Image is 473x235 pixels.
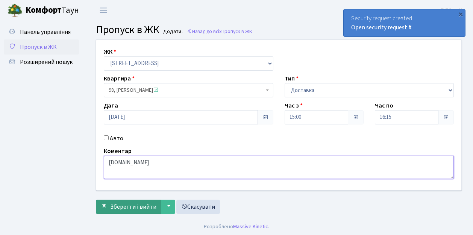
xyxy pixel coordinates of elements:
[104,47,116,56] label: ЖК
[104,83,273,97] span: 98, Дутчак Ігор Олегович <span class='la la-check-square text-success'></span>
[176,200,220,214] a: Скасувати
[96,22,159,37] span: Пропуск в ЖК
[20,58,73,66] span: Розширений пошук
[26,4,79,17] span: Таун
[344,9,465,36] div: Security request created
[221,28,252,35] span: Пропуск в ЖК
[441,6,464,15] a: ВЛ2 -. К.
[457,10,464,18] div: ×
[285,101,303,110] label: Час з
[285,74,299,83] label: Тип
[104,101,118,110] label: Дата
[20,28,71,36] span: Панель управління
[104,147,132,156] label: Коментар
[4,39,79,55] a: Пропуск в ЖК
[20,43,57,51] span: Пропуск в ЖК
[109,86,264,94] span: 98, Дутчак Ігор Олегович <span class='la la-check-square text-success'></span>
[162,29,183,35] small: Додати .
[375,101,393,110] label: Час по
[110,134,123,143] label: Авто
[187,28,252,35] a: Назад до всіхПропуск в ЖК
[4,55,79,70] a: Розширений пошук
[351,23,412,32] a: Open security request #
[26,4,62,16] b: Комфорт
[110,203,156,211] span: Зберегти і вийти
[204,223,269,231] div: Розроблено .
[96,200,161,214] button: Зберегти і вийти
[8,3,23,18] img: logo.png
[104,74,135,83] label: Квартира
[233,223,268,230] a: Massive Kinetic
[4,24,79,39] a: Панель управління
[94,4,113,17] button: Переключити навігацію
